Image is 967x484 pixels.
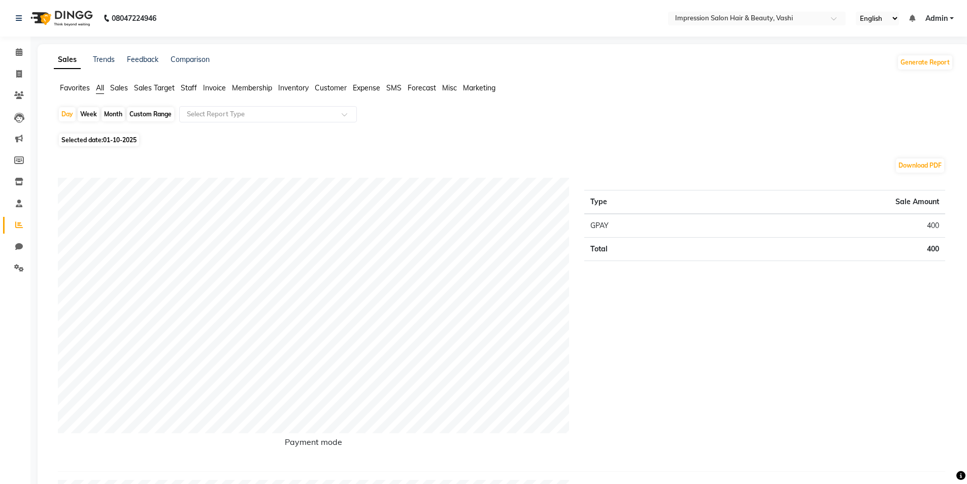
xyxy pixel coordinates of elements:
[59,134,139,146] span: Selected date:
[896,158,944,173] button: Download PDF
[59,107,76,121] div: Day
[584,190,712,214] th: Type
[78,107,99,121] div: Week
[203,83,226,92] span: Invoice
[58,437,569,451] h6: Payment mode
[315,83,347,92] span: Customer
[127,107,174,121] div: Custom Range
[110,83,128,92] span: Sales
[232,83,272,92] span: Membership
[60,83,90,92] span: Favorites
[54,51,81,69] a: Sales
[353,83,380,92] span: Expense
[278,83,309,92] span: Inventory
[181,83,197,92] span: Staff
[408,83,436,92] span: Forecast
[584,238,712,261] td: Total
[712,190,945,214] th: Sale Amount
[134,83,175,92] span: Sales Target
[442,83,457,92] span: Misc
[386,83,402,92] span: SMS
[26,4,95,33] img: logo
[127,55,158,64] a: Feedback
[925,13,948,24] span: Admin
[103,136,137,144] span: 01-10-2025
[463,83,495,92] span: Marketing
[102,107,125,121] div: Month
[96,83,104,92] span: All
[584,214,712,238] td: GPAY
[898,55,952,70] button: Generate Report
[93,55,115,64] a: Trends
[112,4,156,33] b: 08047224946
[712,238,945,261] td: 400
[712,214,945,238] td: 400
[171,55,210,64] a: Comparison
